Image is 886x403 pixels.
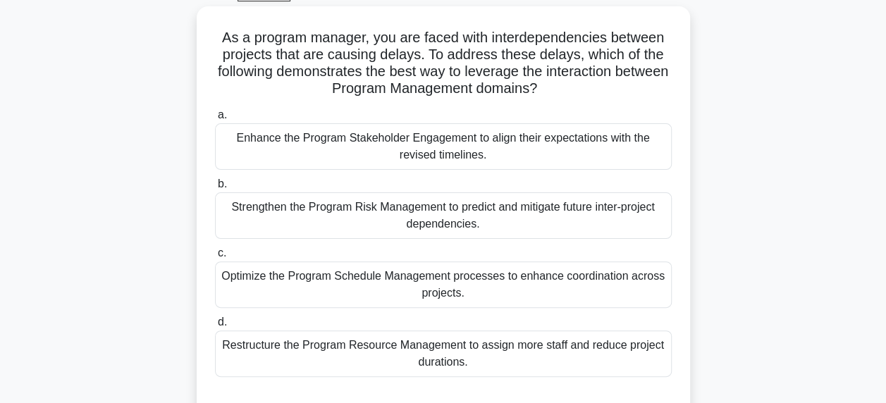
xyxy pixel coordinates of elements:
h5: As a program manager, you are faced with interdependencies between projects that are causing dela... [214,29,673,98]
span: b. [218,178,227,190]
span: c. [218,247,226,259]
div: Enhance the Program Stakeholder Engagement to align their expectations with the revised timelines. [215,123,672,170]
div: Restructure the Program Resource Management to assign more staff and reduce project durations. [215,330,672,377]
div: Optimize the Program Schedule Management processes to enhance coordination across projects. [215,261,672,308]
span: d. [218,316,227,328]
span: a. [218,108,227,120]
div: Strengthen the Program Risk Management to predict and mitigate future inter-project dependencies. [215,192,672,239]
